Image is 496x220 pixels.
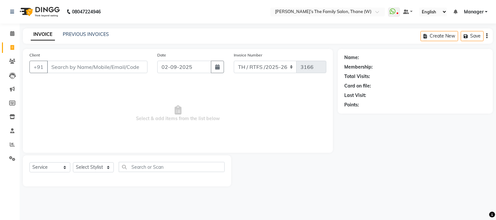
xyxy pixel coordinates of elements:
b: 08047224946 [72,3,101,21]
input: Search by Name/Mobile/Email/Code [47,61,147,73]
label: Invoice Number [234,52,262,58]
button: +91 [29,61,48,73]
span: Manager [464,8,484,15]
img: logo [17,3,61,21]
div: Last Visit: [344,92,366,99]
label: Client [29,52,40,58]
input: Search or Scan [119,162,225,172]
a: PREVIOUS INVOICES [63,31,109,37]
label: Date [157,52,166,58]
button: Create New [420,31,458,41]
button: Save [461,31,484,41]
div: Points: [344,102,359,108]
div: Name: [344,54,359,61]
a: INVOICE [31,29,55,40]
div: Card on file: [344,83,371,89]
div: Membership: [344,64,373,71]
div: Total Visits: [344,73,370,80]
span: Select & add items from the list below [29,81,326,146]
